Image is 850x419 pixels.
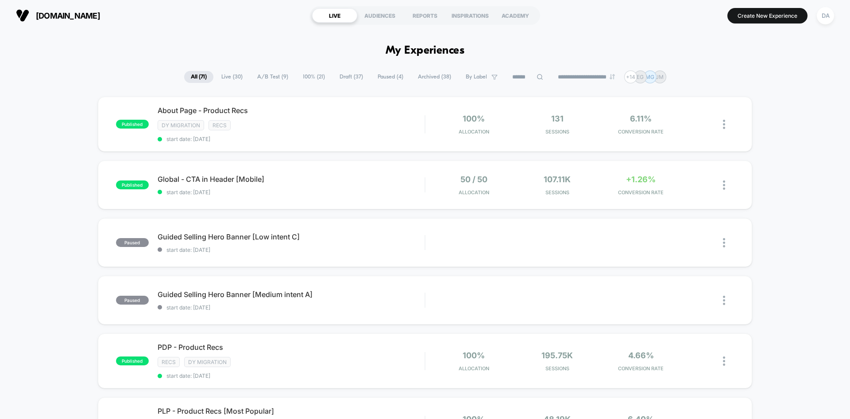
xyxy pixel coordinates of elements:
[357,8,402,23] div: AUDIENCES
[723,180,725,190] img: close
[463,114,485,123] span: 100%
[637,74,644,80] p: EG
[626,175,656,184] span: +1.26%
[459,365,489,372] span: Allocation
[541,351,573,360] span: 195.75k
[158,247,425,253] span: start date: [DATE]
[116,296,149,305] span: paused
[601,129,680,135] span: CONVERSION RATE
[184,71,213,83] span: All ( 71 )
[36,11,100,20] span: [DOMAIN_NAME]
[630,114,652,123] span: 6.11%
[116,180,149,189] span: published
[518,129,597,135] span: Sessions
[610,74,615,79] img: end
[628,351,654,360] span: 4.66%
[209,120,231,130] span: Recs
[601,189,680,196] span: CONVERSION RATE
[723,296,725,305] img: close
[656,74,664,80] p: JM
[158,372,425,379] span: start date: [DATE]
[814,7,837,25] button: DA
[723,238,725,247] img: close
[518,365,597,372] span: Sessions
[158,232,425,241] span: Guided Selling Hero Banner [Low intent C]
[116,120,149,129] span: published
[158,357,180,367] span: Recs
[13,8,103,23] button: [DOMAIN_NAME]
[402,8,448,23] div: REPORTS
[466,74,487,80] span: By Label
[158,290,425,299] span: Guided Selling Hero Banner [Medium intent A]
[158,120,204,130] span: DY Migration
[601,365,680,372] span: CONVERSION RATE
[518,189,597,196] span: Sessions
[624,70,637,83] div: + 14
[459,189,489,196] span: Allocation
[817,7,834,24] div: DA
[723,120,725,129] img: close
[116,356,149,365] span: published
[251,71,295,83] span: A/B Test ( 9 )
[723,356,725,366] img: close
[158,189,425,196] span: start date: [DATE]
[727,8,807,23] button: Create New Experience
[158,106,425,115] span: About Page - Product Recs
[544,175,571,184] span: 107.11k
[459,129,489,135] span: Allocation
[158,175,425,184] span: Global - CTA in Header [Mobile]
[460,175,487,184] span: 50 / 50
[551,114,564,123] span: 131
[493,8,538,23] div: ACADEMY
[158,304,425,311] span: start date: [DATE]
[463,351,485,360] span: 100%
[296,71,332,83] span: 100% ( 21 )
[312,8,357,23] div: LIVE
[184,357,231,367] span: DY Migration
[333,71,370,83] span: Draft ( 37 )
[448,8,493,23] div: INSPIRATIONS
[158,343,425,352] span: PDP - Product Recs
[371,71,410,83] span: Paused ( 4 )
[411,71,458,83] span: Archived ( 38 )
[158,136,425,142] span: start date: [DATE]
[215,71,249,83] span: Live ( 30 )
[158,407,425,415] span: PLP - Product Recs [Most Popular]
[386,44,465,57] h1: My Experiences
[16,9,29,22] img: Visually logo
[645,74,654,80] p: MG
[116,238,149,247] span: paused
